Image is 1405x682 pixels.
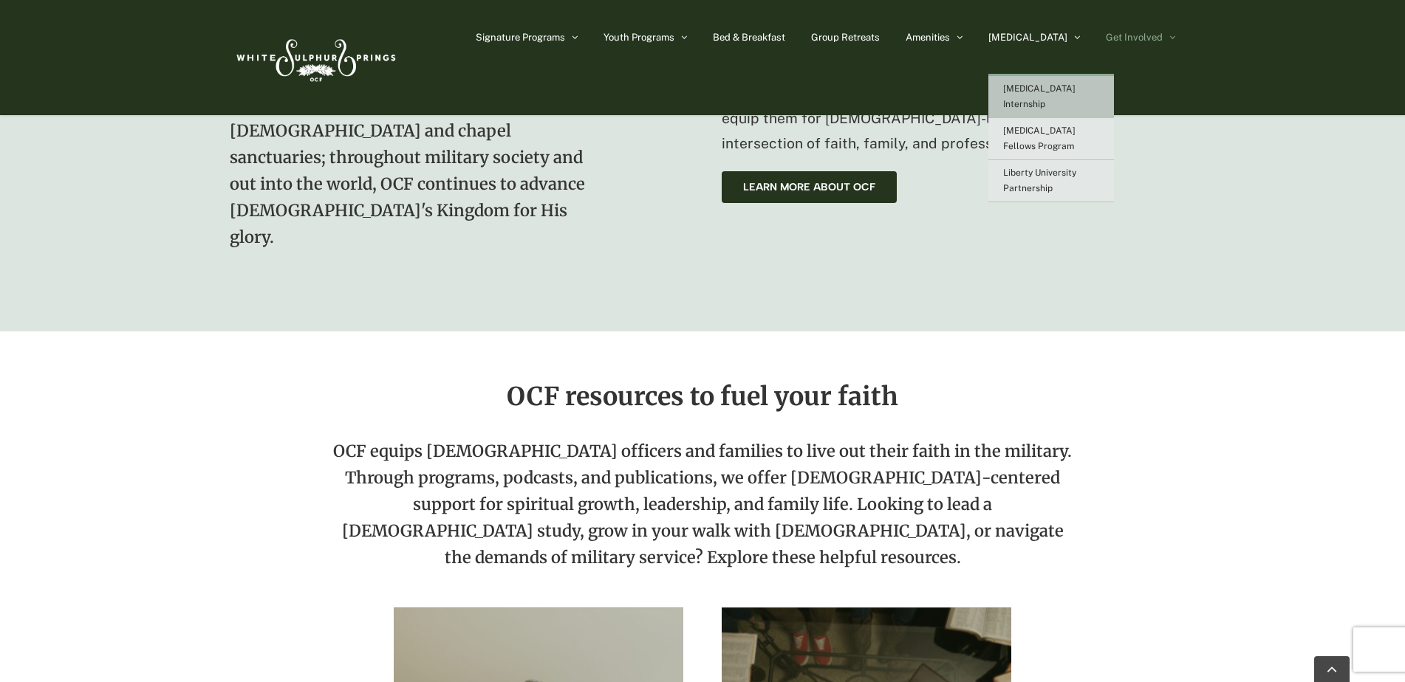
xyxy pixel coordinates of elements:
span: Learn more about OCF [743,181,875,193]
span: Get Involved [1106,32,1163,42]
a: [MEDICAL_DATA] Internship [988,76,1114,118]
h2: OCF resources to fuel your faith [328,383,1077,410]
a: [MEDICAL_DATA] Fellows Program [988,118,1114,160]
img: White Sulphur Springs Logo [230,23,400,92]
span: [MEDICAL_DATA] Fellows Program [1003,125,1076,151]
span: Youth Programs [604,32,674,42]
span: Liberty University Partnership [1003,168,1076,193]
a: OCF website [722,171,897,203]
span: [MEDICAL_DATA] [988,32,1067,42]
p: OCF equips [DEMOGRAPHIC_DATA] officers and families to live out their faith in the military. Thro... [328,438,1077,593]
span: Signature Programs [476,32,565,42]
span: Bed & Breakfast [713,32,785,42]
a: Liberty University Partnership [988,160,1114,202]
span: Group Retreats [811,32,880,42]
span: [MEDICAL_DATA] Internship [1003,83,1076,109]
span: Amenities [906,32,950,42]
